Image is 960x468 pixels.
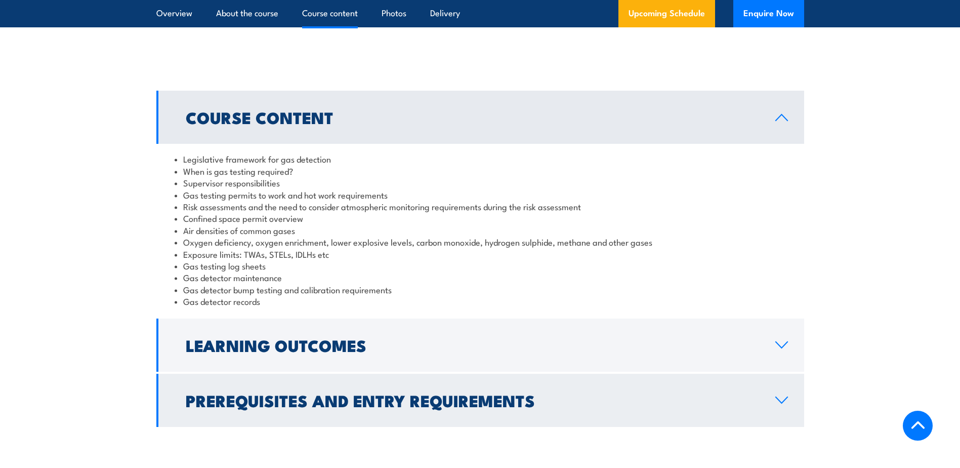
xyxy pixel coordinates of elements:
[175,165,786,177] li: When is gas testing required?
[156,91,804,144] a: Course Content
[175,295,786,307] li: Gas detector records
[156,374,804,427] a: Prerequisites and Entry Requirements
[175,248,786,260] li: Exposure limits: TWAs, STELs, IDLHs etc
[186,338,759,352] h2: Learning Outcomes
[175,236,786,248] li: Oxygen deficiency, oxygen enrichment, lower explosive levels, carbon monoxide, hydrogen sulphide,...
[175,201,786,212] li: Risk assessments and the need to consider atmospheric monitoring requirements during the risk ass...
[175,260,786,271] li: Gas testing log sheets
[175,271,786,283] li: Gas detector maintenance
[175,212,786,224] li: Confined space permit overview
[186,110,759,124] h2: Course Content
[175,284,786,295] li: Gas detector bump testing and calibration requirements
[175,189,786,201] li: Gas testing permits to work and hot work requirements
[175,153,786,165] li: Legislative framework for gas detection
[175,177,786,188] li: Supervisor responsibilities
[186,393,759,407] h2: Prerequisites and Entry Requirements
[156,319,804,372] a: Learning Outcomes
[175,224,786,236] li: Air densities of common gases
